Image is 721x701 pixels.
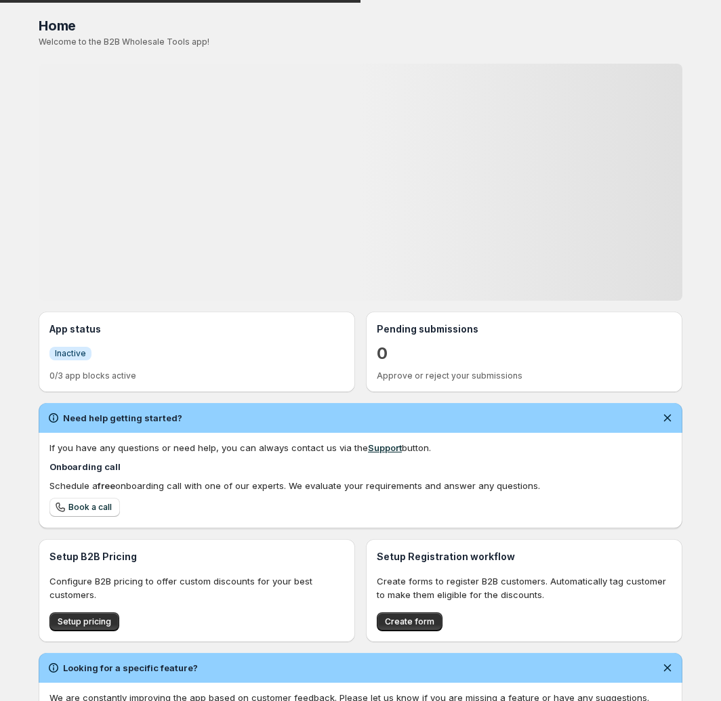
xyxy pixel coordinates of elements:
[49,322,344,336] h3: App status
[49,460,672,473] h4: Onboarding call
[385,616,434,627] span: Create form
[377,343,388,364] a: 0
[377,370,672,381] p: Approve or reject your submissions
[39,18,76,34] span: Home
[658,658,677,677] button: Dismiss notification
[49,574,344,601] p: Configure B2B pricing to offer custom discounts for your best customers.
[49,346,91,360] a: InfoInactive
[55,348,86,359] span: Inactive
[49,441,672,454] div: If you have any questions or need help, you can always contact us via the button.
[658,408,677,427] button: Dismiss notification
[377,574,672,601] p: Create forms to register B2B customers. Automatically tag customer to make them eligible for the ...
[368,442,402,453] a: Support
[39,37,682,47] p: Welcome to the B2B Wholesale Tools app!
[58,616,111,627] span: Setup pricing
[49,479,672,492] div: Schedule a onboarding call with one of our experts. We evaluate your requirements and answer any ...
[377,612,442,631] button: Create form
[49,550,344,564] h3: Setup B2B Pricing
[377,550,672,564] h3: Setup Registration workflow
[63,411,182,425] h2: Need help getting started?
[377,322,672,336] h3: Pending submissions
[98,480,115,491] b: free
[49,370,344,381] p: 0/3 app blocks active
[49,498,120,517] a: Book a call
[63,661,198,675] h2: Looking for a specific feature?
[68,502,112,513] span: Book a call
[49,612,119,631] button: Setup pricing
